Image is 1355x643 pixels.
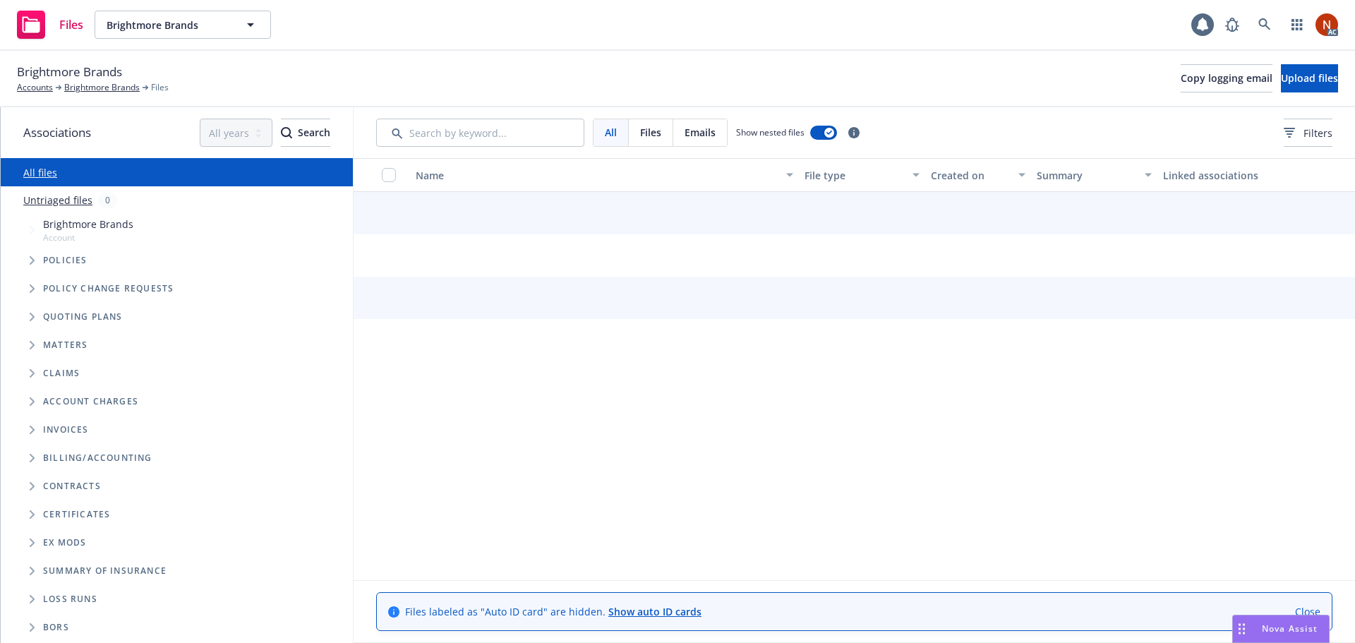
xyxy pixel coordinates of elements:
[1303,126,1332,140] span: Filters
[281,119,330,146] div: Search
[1281,64,1338,92] button: Upload files
[17,63,122,81] span: Brightmore Brands
[640,125,661,140] span: Files
[1031,158,1158,192] button: Summary
[925,158,1031,192] button: Created on
[107,18,229,32] span: Brightmore Brands
[43,510,110,519] span: Certificates
[405,604,701,619] span: Files labeled as "Auto ID card" are hidden.
[1262,623,1318,635] span: Nova Assist
[1181,71,1272,85] span: Copy logging email
[43,426,89,434] span: Invoices
[931,168,1010,183] div: Created on
[1284,126,1332,140] span: Filters
[281,119,330,147] button: SearchSearch
[43,595,97,603] span: Loss Runs
[43,539,86,547] span: Ex Mods
[281,127,292,138] svg: Search
[17,81,53,94] a: Accounts
[43,369,80,378] span: Claims
[382,168,396,182] input: Select all
[1284,119,1332,147] button: Filters
[685,125,716,140] span: Emails
[416,168,778,183] div: Name
[1281,71,1338,85] span: Upload files
[1157,158,1284,192] button: Linked associations
[43,341,88,349] span: Matters
[64,81,140,94] a: Brightmore Brands
[43,313,123,321] span: Quoting plans
[43,232,133,244] span: Account
[43,284,174,293] span: Policy change requests
[43,256,88,265] span: Policies
[1283,11,1311,39] a: Switch app
[1315,13,1338,36] img: photo
[605,125,617,140] span: All
[1218,11,1246,39] a: Report a Bug
[1233,615,1251,642] div: Drag to move
[59,19,83,30] span: Files
[736,126,805,138] span: Show nested files
[1037,168,1137,183] div: Summary
[1295,604,1320,619] a: Close
[23,193,92,208] a: Untriaged files
[98,192,117,208] div: 0
[1251,11,1279,39] a: Search
[1232,615,1330,643] button: Nova Assist
[1,214,353,444] div: Tree Example
[43,454,152,462] span: Billing/Accounting
[410,158,799,192] button: Name
[43,397,138,406] span: Account charges
[805,168,905,183] div: File type
[43,482,101,491] span: Contracts
[1181,64,1272,92] button: Copy logging email
[11,5,89,44] a: Files
[23,166,57,179] a: All files
[799,158,926,192] button: File type
[376,119,584,147] input: Search by keyword...
[43,217,133,232] span: Brightmore Brands
[151,81,169,94] span: Files
[23,124,91,142] span: Associations
[1163,168,1279,183] div: Linked associations
[43,567,167,575] span: Summary of insurance
[95,11,271,39] button: Brightmore Brands
[1,444,353,642] div: Folder Tree Example
[608,605,701,618] a: Show auto ID cards
[43,623,69,632] span: BORs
